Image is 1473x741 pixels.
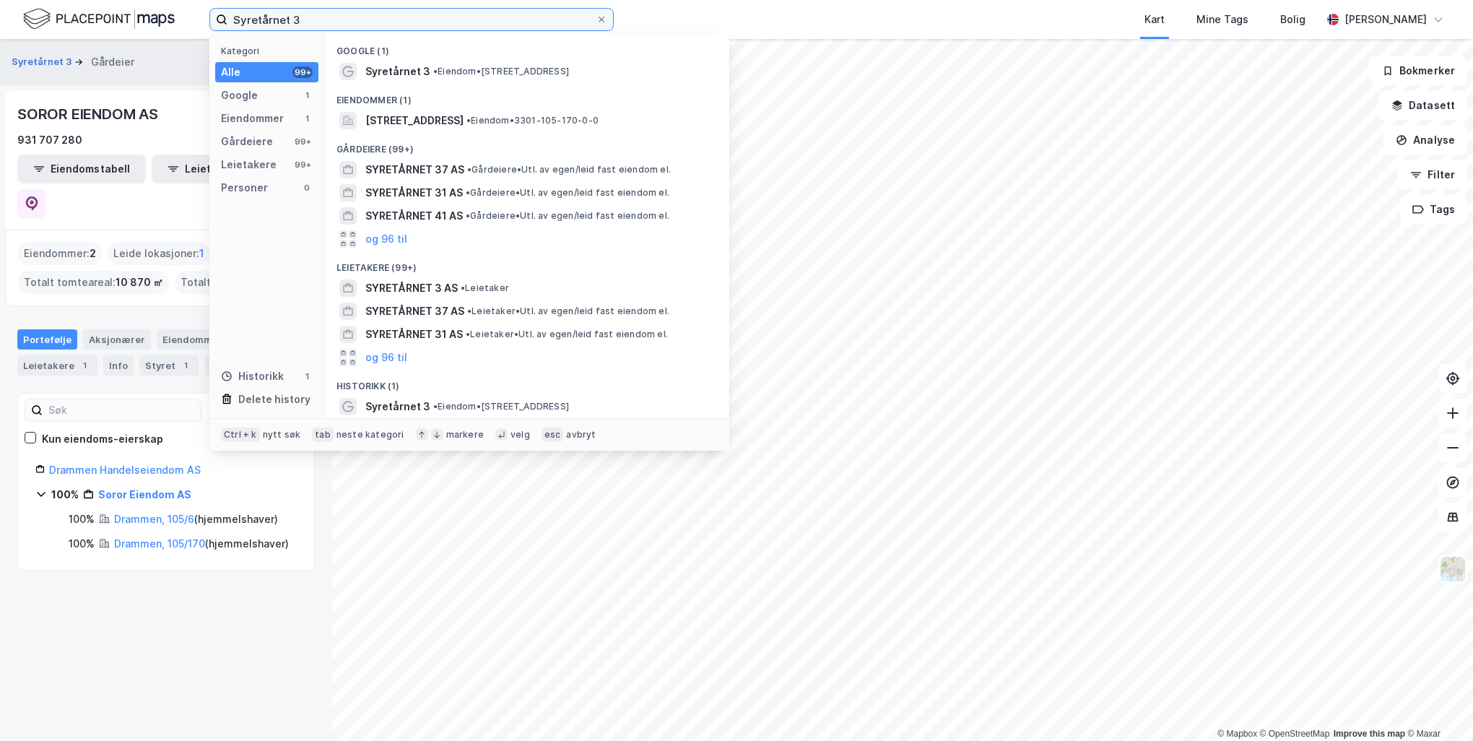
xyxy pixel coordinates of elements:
div: Info [103,355,134,376]
div: ( hjemmelshaver ) [114,535,289,552]
span: Leietaker • Utl. av egen/leid fast eiendom el. [466,329,668,340]
a: Drammen Handelseiendom AS [49,464,201,476]
span: Eiendom • [STREET_ADDRESS] [433,401,569,412]
div: ( hjemmelshaver ) [114,511,278,528]
div: Historikk [221,368,284,385]
div: Gårdeiere [221,133,273,150]
button: Syretårnet 3 [12,55,74,69]
div: Leietakere (99+) [325,251,729,277]
span: Leietaker [461,282,509,294]
button: Bokmerker [1370,56,1467,85]
span: • [467,164,472,175]
span: Eiendom • [STREET_ADDRESS] [433,66,569,77]
div: Kategori [221,45,318,56]
span: SYRETÅRNET 41 AS [365,207,463,225]
span: SYRETÅRNET 31 AS [365,326,463,343]
div: Alle [221,64,240,81]
div: avbryt [566,429,596,441]
span: Gårdeiere • Utl. av egen/leid fast eiendom el. [466,187,669,199]
div: Gårdeiere (99+) [325,132,729,158]
div: 99+ [292,66,313,78]
button: Analyse [1383,126,1467,155]
a: OpenStreetMap [1260,729,1330,739]
div: 100% [51,486,79,503]
div: 931 707 280 [17,131,82,149]
div: 0 [301,182,313,194]
a: Improve this map [1334,729,1405,739]
span: • [433,401,438,412]
div: Google [221,87,258,104]
div: velg [510,429,530,441]
div: nytt søk [263,429,301,441]
button: Leietakertabell [152,155,280,183]
button: Filter [1398,160,1467,189]
div: Historikk (1) [325,369,729,395]
div: Kart [1144,11,1165,28]
a: Soror Eiendom AS [98,488,191,500]
div: 100% [69,511,95,528]
img: logo.f888ab2527a4732fd821a326f86c7f29.svg [23,6,175,32]
div: Delete history [238,391,310,408]
span: SYRETÅRNET 37 AS [365,161,464,178]
div: 99+ [292,136,313,147]
div: Ctrl + k [221,428,260,442]
input: Søk [43,399,201,421]
div: 1 [301,370,313,382]
span: 2 [90,245,96,262]
span: Syretårnet 3 [365,398,430,415]
div: Totalt tomteareal : [18,271,169,294]
span: • [467,305,472,316]
div: Kun eiendoms-eierskap [42,430,163,448]
span: Eiendom • 3301-105-170-0-0 [466,115,599,126]
div: Portefølje [17,329,77,350]
div: Totalt byggareal : [175,271,292,294]
div: Aksjonærer [83,329,151,350]
div: Gårdeier [91,53,134,71]
div: Eiendommer [221,110,284,127]
div: Eiendommer : [18,242,102,265]
div: neste kategori [336,429,404,441]
a: Mapbox [1217,729,1257,739]
div: markere [446,429,484,441]
div: 1 [178,358,193,373]
span: • [466,329,470,339]
span: Gårdeiere • Utl. av egen/leid fast eiendom el. [466,210,669,222]
div: Bolig [1280,11,1305,28]
iframe: Chat Widget [1401,672,1473,741]
div: 1 [77,358,92,373]
button: Tags [1400,195,1467,224]
div: 1 [301,90,313,101]
button: Eiendomstabell [17,155,146,183]
span: • [466,210,470,221]
div: SOROR EIENDOM AS [17,103,161,126]
span: SYRETÅRNET 3 AS [365,279,458,297]
div: Mine Tags [1196,11,1248,28]
span: 1 [199,245,204,262]
span: SYRETÅRNET 37 AS [365,303,464,320]
span: • [466,115,471,126]
div: Personer [221,179,268,196]
div: Leide lokasjoner : [108,242,210,265]
button: og 96 til [365,349,407,366]
div: 1 [301,113,313,124]
input: Søk på adresse, matrikkel, gårdeiere, leietakere eller personer [227,9,596,30]
div: 100% [69,535,95,552]
div: tab [312,428,334,442]
div: Google (1) [325,34,729,60]
div: 99+ [292,159,313,170]
a: Drammen, 105/170 [114,537,205,550]
a: Drammen, 105/6 [114,513,194,525]
div: Leietakere [17,355,97,376]
span: Gårdeiere • Utl. av egen/leid fast eiendom el. [467,164,671,175]
div: Eiendommer (1) [325,83,729,109]
span: • [461,282,465,293]
div: Kontrollprogram for chat [1401,672,1473,741]
img: Z [1439,555,1467,583]
span: [STREET_ADDRESS] [365,112,464,129]
div: [PERSON_NAME] [1344,11,1427,28]
div: esc [542,428,564,442]
span: Leietaker • Utl. av egen/leid fast eiendom el. [467,305,669,317]
button: Datasett [1379,91,1467,120]
div: Styret [139,355,199,376]
span: SYRETÅRNET 31 AS [365,184,463,201]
